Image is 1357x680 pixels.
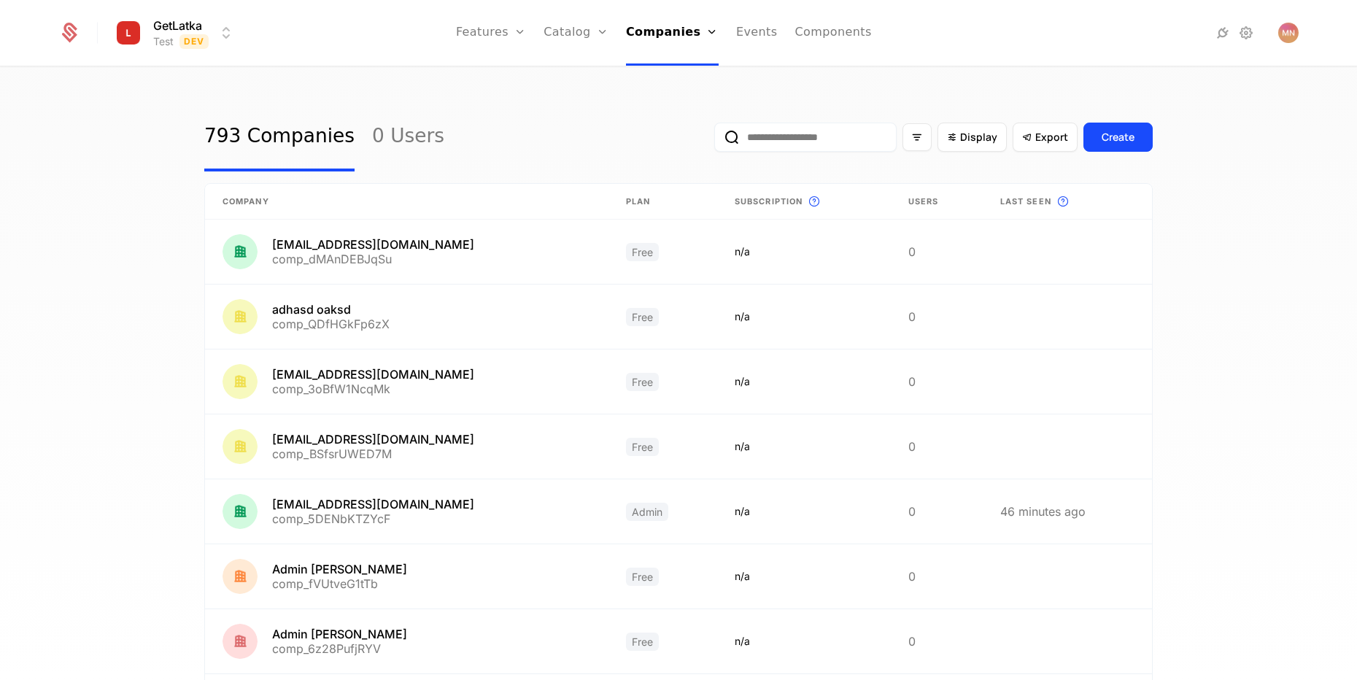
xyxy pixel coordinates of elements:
a: 0 Users [372,103,444,171]
span: Export [1035,130,1068,144]
div: Create [1102,130,1134,144]
a: 793 Companies [204,103,355,171]
div: Test [153,34,174,49]
span: Dev [179,34,209,49]
span: Last seen [1000,196,1051,208]
img: Mariusz Niemiec [1278,23,1299,43]
th: Company [205,184,608,220]
a: Settings [1237,24,1255,42]
button: Create [1083,123,1153,152]
img: GetLatka [111,15,146,50]
span: Subscription [735,196,803,208]
button: Select environment [115,17,236,49]
button: Open user button [1278,23,1299,43]
button: Filter options [902,123,932,151]
th: Plan [608,184,717,220]
a: Integrations [1214,24,1232,42]
button: Export [1013,123,1078,152]
span: GetLatka [153,17,202,34]
button: Display [937,123,1007,152]
span: Display [960,130,997,144]
th: Users [891,184,983,220]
